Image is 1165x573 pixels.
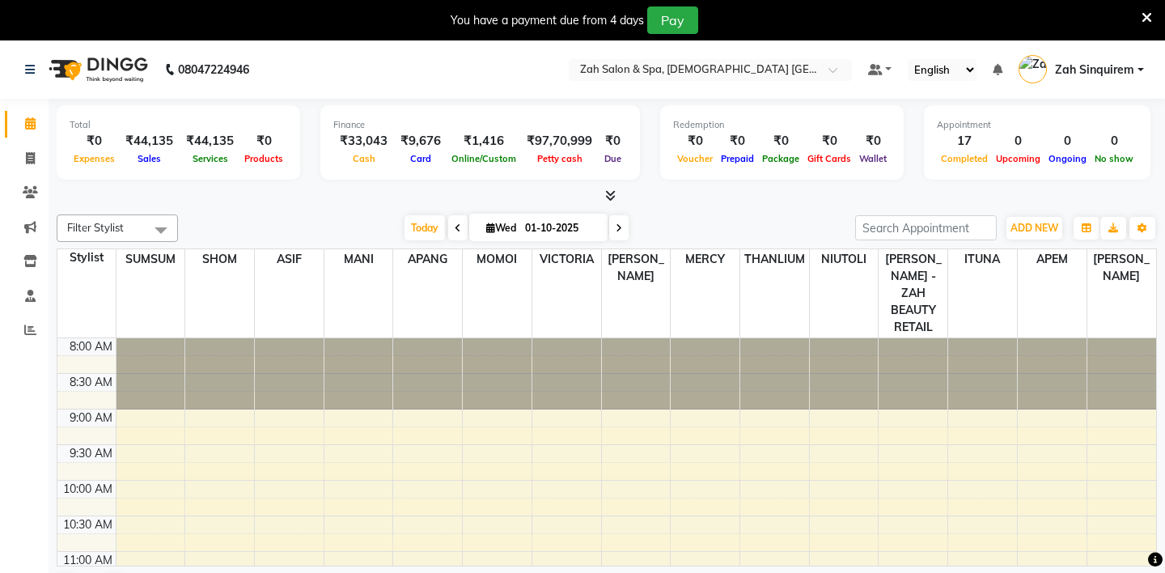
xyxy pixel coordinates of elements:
[758,153,803,164] span: Package
[70,132,119,151] div: ₹0
[70,118,287,132] div: Total
[937,132,992,151] div: 17
[60,516,116,533] div: 10:30 AM
[57,249,116,266] div: Stylist
[1087,249,1156,286] span: [PERSON_NAME]
[66,410,116,427] div: 9:00 AM
[948,249,1017,270] span: ITUNA
[1091,132,1137,151] div: 0
[67,221,124,234] span: Filter Stylist
[1010,222,1058,234] span: ADD NEW
[405,215,445,240] span: Today
[41,47,152,92] img: logo
[879,249,947,337] span: [PERSON_NAME] - ZAH BEAUTY RETAIL
[1018,249,1087,270] span: APEM
[240,132,287,151] div: ₹0
[1006,217,1062,240] button: ADD NEW
[717,132,758,151] div: ₹0
[673,132,717,151] div: ₹0
[482,222,520,234] span: Wed
[70,153,119,164] span: Expenses
[520,132,599,151] div: ₹97,70,999
[602,249,671,286] span: [PERSON_NAME]
[60,552,116,569] div: 11:00 AM
[406,153,435,164] span: Card
[180,132,240,151] div: ₹44,135
[937,118,1137,132] div: Appointment
[810,249,879,270] span: NIUTOLI
[324,249,393,270] span: MANI
[1044,132,1091,151] div: 0
[133,153,165,164] span: Sales
[447,153,520,164] span: Online/Custom
[66,445,116,462] div: 9:30 AM
[66,374,116,391] div: 8:30 AM
[1044,153,1091,164] span: Ongoing
[178,47,249,92] b: 08047224946
[333,118,627,132] div: Finance
[937,153,992,164] span: Completed
[349,153,379,164] span: Cash
[599,132,627,151] div: ₹0
[255,249,324,270] span: ASIF
[855,215,997,240] input: Search Appointment
[393,249,462,270] span: APANG
[60,481,116,498] div: 10:00 AM
[1055,62,1134,79] span: Zah Sinquirem
[671,249,739,270] span: MERCY
[533,153,587,164] span: Petty cash
[119,132,180,151] div: ₹44,135
[992,153,1044,164] span: Upcoming
[185,249,254,270] span: SHOM
[447,132,520,151] div: ₹1,416
[855,132,891,151] div: ₹0
[116,249,185,270] span: SUMSUM
[394,132,447,151] div: ₹9,676
[992,132,1044,151] div: 0
[600,153,625,164] span: Due
[66,338,116,355] div: 8:00 AM
[803,153,855,164] span: Gift Cards
[673,153,717,164] span: Voucher
[333,132,394,151] div: ₹33,043
[189,153,232,164] span: Services
[240,153,287,164] span: Products
[758,132,803,151] div: ₹0
[463,249,532,270] span: MOMOI
[532,249,601,270] span: VICTORIA
[451,12,644,29] div: You have a payment due from 4 days
[803,132,855,151] div: ₹0
[740,249,809,270] span: THANLIUM
[647,6,698,34] button: Pay
[1019,55,1047,83] img: Zah Sinquirem
[855,153,891,164] span: Wallet
[520,216,601,240] input: 2025-10-01
[717,153,758,164] span: Prepaid
[1091,153,1137,164] span: No show
[673,118,891,132] div: Redemption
